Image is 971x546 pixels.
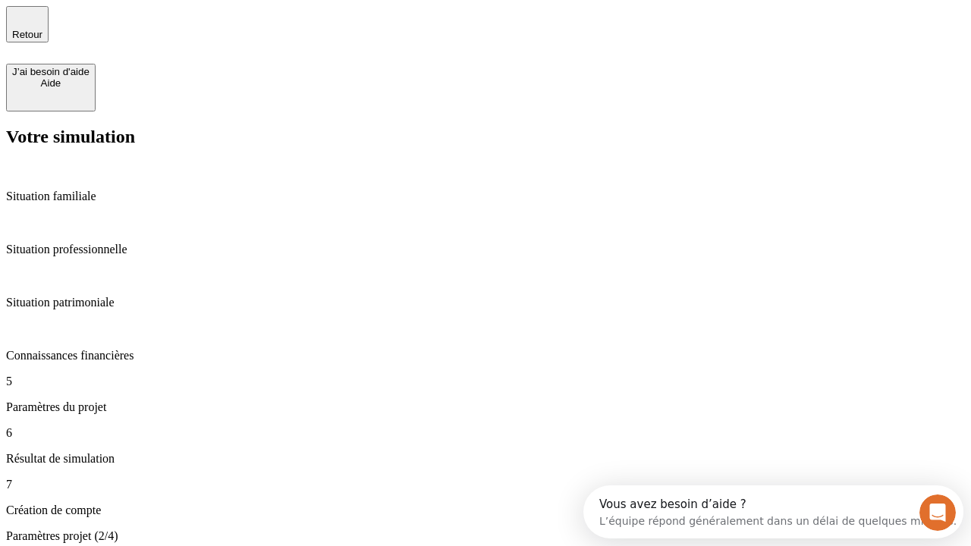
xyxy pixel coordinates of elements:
[919,494,956,531] iframe: Intercom live chat
[6,6,49,42] button: Retour
[6,400,965,414] p: Paramètres du projet
[16,25,373,41] div: L’équipe répond généralement dans un délai de quelques minutes.
[6,375,965,388] p: 5
[6,504,965,517] p: Création de compte
[6,426,965,440] p: 6
[6,529,965,543] p: Paramètres projet (2/4)
[6,64,96,111] button: J’ai besoin d'aideAide
[6,243,965,256] p: Situation professionnelle
[6,296,965,309] p: Situation patrimoniale
[6,478,965,491] p: 7
[6,452,965,466] p: Résultat de simulation
[12,77,90,89] div: Aide
[6,190,965,203] p: Situation familiale
[583,485,963,538] iframe: Intercom live chat discovery launcher
[16,13,373,25] div: Vous avez besoin d’aide ?
[6,349,965,362] p: Connaissances financières
[12,66,90,77] div: J’ai besoin d'aide
[6,6,418,48] div: Ouvrir le Messenger Intercom
[12,29,42,40] span: Retour
[6,127,965,147] h2: Votre simulation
